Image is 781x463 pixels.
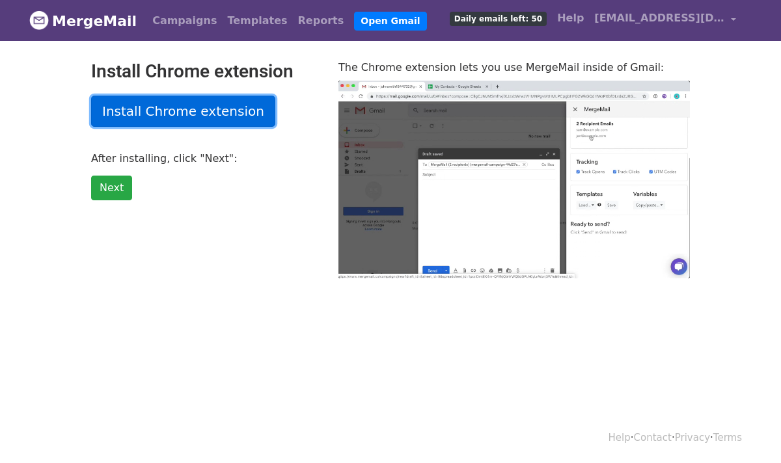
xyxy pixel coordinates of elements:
iframe: Chat Widget [716,401,781,463]
a: Install Chrome extension [91,96,275,127]
a: Help [609,432,631,443]
a: Terms [713,432,742,443]
a: Reports [293,8,349,34]
a: Templates [222,8,292,34]
a: Next [91,176,132,200]
a: MergeMail [29,7,137,34]
div: Widget de chat [716,401,781,463]
a: [EMAIL_ADDRESS][DOMAIN_NAME] [589,5,741,36]
span: [EMAIL_ADDRESS][DOMAIN_NAME] [594,10,724,26]
span: Daily emails left: 50 [450,12,547,26]
a: Privacy [675,432,710,443]
a: Daily emails left: 50 [445,5,552,31]
p: After installing, click "Next": [91,152,319,165]
a: Open Gmail [354,12,426,31]
h2: Install Chrome extension [91,60,319,83]
a: Campaigns [147,8,222,34]
img: MergeMail logo [29,10,49,30]
a: Contact [634,432,672,443]
a: Help [552,5,589,31]
p: The Chrome extension lets you use MergeMail inside of Gmail: [338,60,690,74]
